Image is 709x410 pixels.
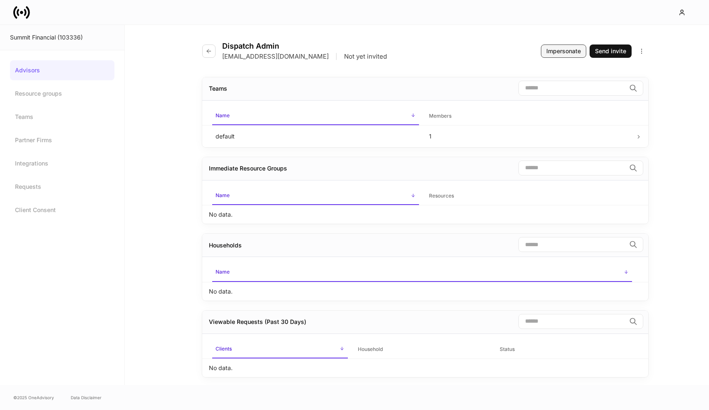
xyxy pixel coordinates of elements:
[10,84,114,104] a: Resource groups
[10,200,114,220] a: Client Consent
[541,44,586,58] button: Impersonate
[429,192,454,200] h6: Resources
[10,60,114,80] a: Advisors
[216,345,232,353] h6: Clients
[216,111,230,119] h6: Name
[429,112,451,120] h6: Members
[222,42,387,51] h4: Dispatch Admin
[496,341,632,358] span: Status
[216,191,230,199] h6: Name
[212,264,632,282] span: Name
[546,47,581,55] div: Impersonate
[335,52,337,61] p: |
[216,268,230,276] h6: Name
[209,164,287,173] div: Immediate Resource Groups
[209,210,233,219] p: No data.
[222,52,329,61] p: [EMAIL_ADDRESS][DOMAIN_NAME]
[344,52,387,61] p: Not yet invited
[354,341,490,358] span: Household
[212,107,419,125] span: Name
[426,188,632,205] span: Resources
[10,33,114,42] div: Summit Financial (103336)
[10,130,114,150] a: Partner Firms
[209,287,233,296] p: No data.
[422,125,636,147] td: 1
[212,187,419,205] span: Name
[71,394,102,401] a: Data Disclaimer
[209,84,227,93] div: Teams
[209,364,233,372] p: No data.
[358,345,383,353] h6: Household
[426,108,632,125] span: Members
[209,125,422,147] td: default
[209,318,306,326] div: Viewable Requests (Past 30 Days)
[10,177,114,197] a: Requests
[13,394,54,401] span: © 2025 OneAdvisory
[10,153,114,173] a: Integrations
[590,44,632,58] button: Send invite
[212,341,348,358] span: Clients
[10,107,114,127] a: Teams
[209,241,242,249] div: Households
[595,47,626,55] div: Send invite
[500,345,515,353] h6: Status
